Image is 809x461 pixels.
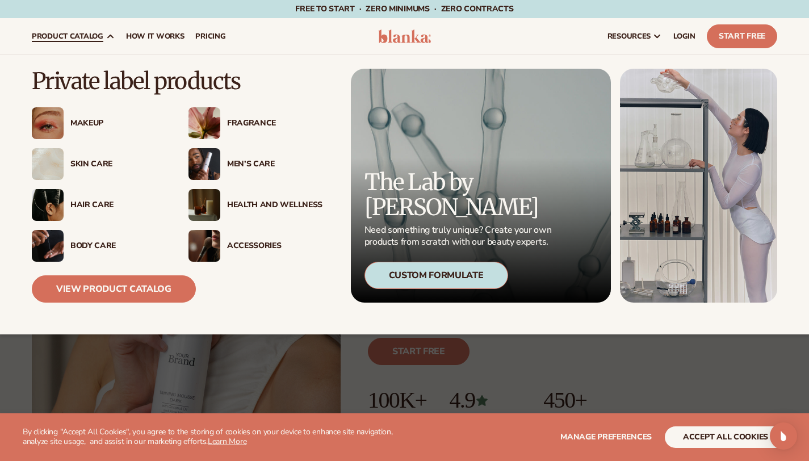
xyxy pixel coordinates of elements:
a: resources [602,18,668,55]
p: Need something truly unique? Create your own products from scratch with our beauty experts. [364,224,555,248]
a: How It Works [120,18,190,55]
a: Candles and incense on table. Health And Wellness [188,189,322,221]
p: The Lab by [PERSON_NAME] [364,170,555,220]
img: Cream moisturizer swatch. [32,148,64,180]
div: Open Intercom Messenger [770,422,797,450]
button: accept all cookies [665,426,786,448]
button: Manage preferences [560,426,652,448]
div: Health And Wellness [227,200,322,210]
a: pricing [190,18,231,55]
p: By clicking "Accept All Cookies", you agree to the storing of cookies on your device to enhance s... [23,428,419,447]
a: Female with makeup brush. Accessories [188,230,322,262]
img: Candles and incense on table. [188,189,220,221]
a: Male holding moisturizer bottle. Men’s Care [188,148,322,180]
a: View Product Catalog [32,275,196,303]
div: Makeup [70,119,166,128]
img: Female with glitter eye makeup. [32,107,64,139]
a: Female with glitter eye makeup. Makeup [32,107,166,139]
span: Free to start · ZERO minimums · ZERO contracts [295,3,513,14]
span: resources [607,32,651,41]
a: Learn More [208,436,246,447]
a: Cream moisturizer swatch. Skin Care [32,148,166,180]
p: Private label products [32,69,322,94]
img: Pink blooming flower. [188,107,220,139]
div: Hair Care [70,200,166,210]
span: pricing [195,32,225,41]
a: product catalog [26,18,120,55]
a: Pink blooming flower. Fragrance [188,107,322,139]
img: Female in lab with equipment. [620,69,777,303]
div: Accessories [227,241,322,251]
div: Custom Formulate [364,262,508,289]
span: LOGIN [673,32,695,41]
a: Microscopic product formula. The Lab by [PERSON_NAME] Need something truly unique? Create your ow... [351,69,611,303]
div: Body Care [70,241,166,251]
img: Female hair pulled back with clips. [32,189,64,221]
img: Female with makeup brush. [188,230,220,262]
span: Manage preferences [560,431,652,442]
a: Start Free [707,24,777,48]
a: Male hand applying moisturizer. Body Care [32,230,166,262]
span: How It Works [126,32,185,41]
img: logo [378,30,431,43]
img: Male holding moisturizer bottle. [188,148,220,180]
img: Male hand applying moisturizer. [32,230,64,262]
a: Female hair pulled back with clips. Hair Care [32,189,166,221]
span: product catalog [32,32,103,41]
a: LOGIN [668,18,701,55]
div: Fragrance [227,119,322,128]
div: Men’s Care [227,160,322,169]
div: Skin Care [70,160,166,169]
